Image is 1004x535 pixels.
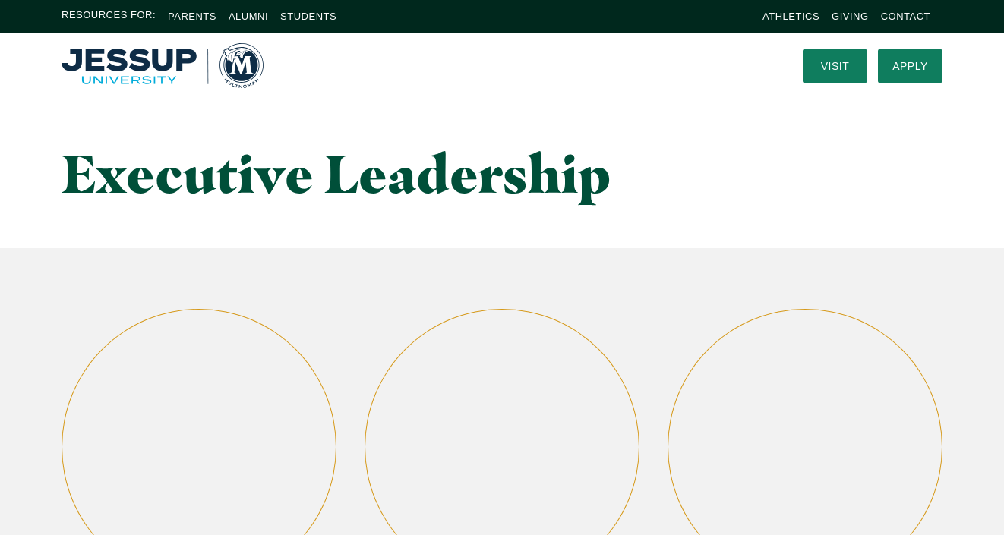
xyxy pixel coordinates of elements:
span: Resources For: [62,8,156,25]
h1: Executive Leadership [62,144,639,203]
a: Visit [803,49,867,83]
a: Students [280,11,336,22]
a: Giving [832,11,869,22]
a: Apply [878,49,942,83]
img: Multnomah University Logo [62,43,264,88]
a: Parents [168,11,216,22]
a: Athletics [762,11,819,22]
a: Alumni [229,11,268,22]
a: Contact [881,11,930,22]
a: Home [62,43,264,88]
